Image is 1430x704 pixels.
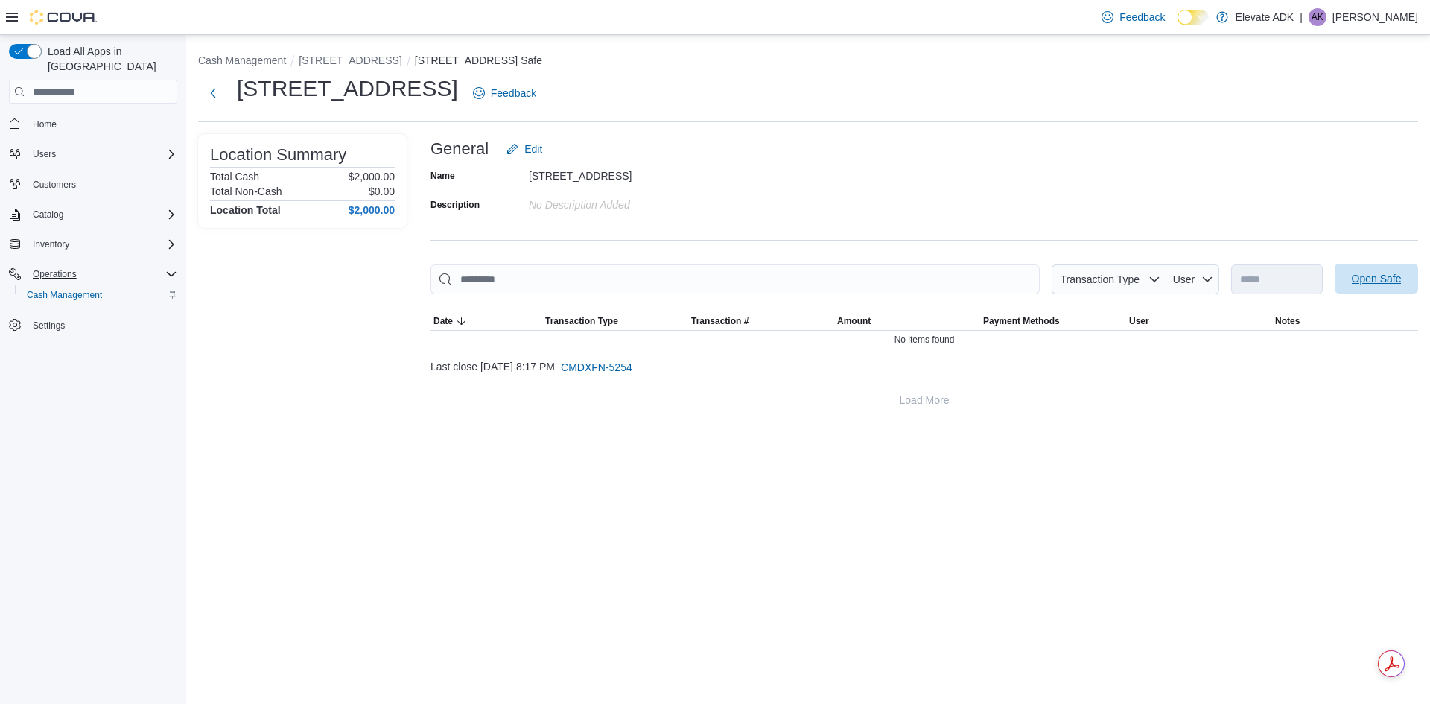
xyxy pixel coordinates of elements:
span: Date [433,315,453,327]
button: User [1126,312,1272,330]
span: Inventory [27,235,177,253]
span: No items found [894,334,955,346]
p: | [1300,8,1303,26]
span: Home [27,114,177,133]
nav: An example of EuiBreadcrumbs [198,53,1418,71]
span: Notes [1275,315,1300,327]
button: Home [3,112,183,134]
h3: General [430,140,489,158]
button: Cash Management [198,54,286,66]
a: Customers [27,176,82,194]
a: Home [27,115,63,133]
input: This is a search bar. As you type, the results lower in the page will automatically filter. [430,264,1040,294]
a: Cash Management [21,286,108,304]
span: Amount [837,315,871,327]
span: Cash Management [27,289,102,301]
span: User [1173,273,1195,285]
button: Notes [1272,312,1418,330]
h4: Location Total [210,204,281,216]
button: Load More [430,385,1418,415]
div: Alamanda King [1309,8,1326,26]
button: Settings [3,314,183,336]
button: Catalog [27,206,69,223]
label: Description [430,199,480,211]
span: Home [33,118,57,130]
a: Feedback [467,78,542,108]
button: Users [3,144,183,165]
h3: Location Summary [210,146,346,164]
span: Load All Apps in [GEOGRAPHIC_DATA] [42,44,177,74]
span: Settings [33,320,65,332]
button: Operations [27,265,83,283]
button: Transaction # [688,312,834,330]
p: [PERSON_NAME] [1332,8,1418,26]
button: Inventory [27,235,75,253]
label: Name [430,170,455,182]
span: Operations [27,265,177,283]
button: [STREET_ADDRESS] [299,54,401,66]
a: Feedback [1096,2,1171,32]
button: Inventory [3,234,183,255]
span: Inventory [33,238,69,250]
button: [STREET_ADDRESS] Safe [415,54,542,66]
span: Payment Methods [983,315,1060,327]
img: Cova [30,10,97,25]
span: CMDXFN-5254 [561,360,632,375]
div: [STREET_ADDRESS] [529,164,728,182]
p: $2,000.00 [349,171,395,183]
span: Cash Management [21,286,177,304]
span: User [1129,315,1149,327]
span: Operations [33,268,77,280]
button: Cash Management [15,285,183,305]
button: CMDXFN-5254 [555,352,638,382]
div: No Description added [529,193,728,211]
button: Transaction Type [542,312,688,330]
button: Operations [3,264,183,285]
button: Edit [500,134,548,164]
span: Dark Mode [1178,25,1178,26]
h6: Total Cash [210,171,259,183]
button: Catalog [3,204,183,225]
button: Transaction Type [1052,264,1166,294]
span: Feedback [1119,10,1165,25]
span: Customers [27,175,177,194]
span: Open Safe [1352,271,1402,286]
span: Users [33,148,56,160]
button: Users [27,145,62,163]
div: Last close [DATE] 8:17 PM [430,352,1418,382]
span: Transaction Type [545,315,618,327]
span: Transaction Type [1060,273,1140,285]
span: Transaction # [691,315,749,327]
span: AK [1312,8,1323,26]
span: Load More [900,393,950,408]
h6: Total Non-Cash [210,185,282,197]
button: Date [430,312,542,330]
a: Settings [27,317,71,334]
button: Amount [834,312,980,330]
span: Feedback [491,86,536,101]
button: User [1166,264,1219,294]
button: Customers [3,174,183,195]
input: Dark Mode [1178,10,1209,25]
span: Customers [33,179,76,191]
h4: $2,000.00 [349,204,395,216]
button: Next [198,78,228,108]
span: Edit [524,142,542,156]
button: Open Safe [1335,264,1418,294]
span: Catalog [33,209,63,221]
span: Settings [27,316,177,334]
p: Elevate ADK [1236,8,1294,26]
p: $0.00 [369,185,395,197]
button: Payment Methods [980,312,1126,330]
span: Catalog [27,206,177,223]
span: Users [27,145,177,163]
h1: [STREET_ADDRESS] [237,74,458,104]
nav: Complex example [9,107,177,375]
